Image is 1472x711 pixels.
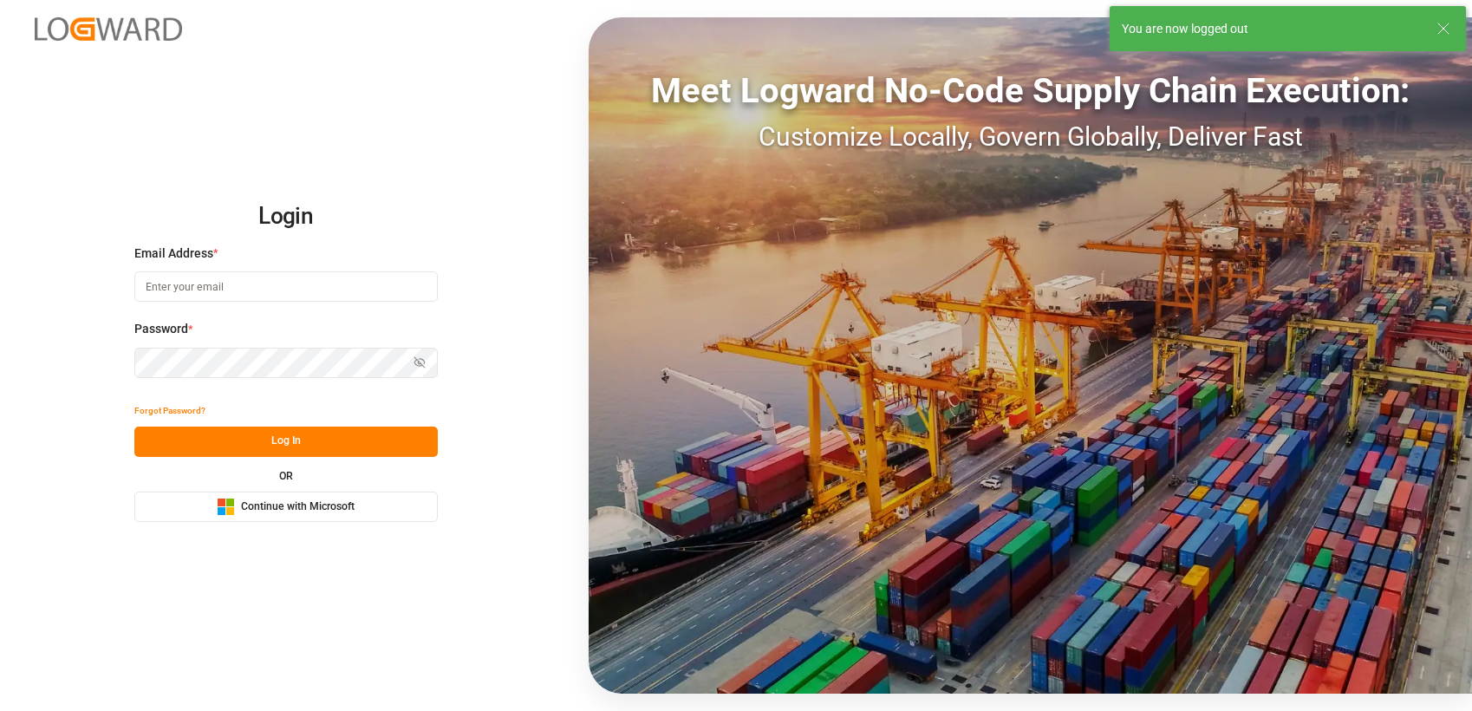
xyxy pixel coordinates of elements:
div: Customize Locally, Govern Globally, Deliver Fast [589,117,1472,156]
button: Forgot Password? [134,396,205,427]
h2: Login [134,189,438,245]
span: Continue with Microsoft [241,499,355,515]
span: Email Address [134,245,213,263]
input: Enter your email [134,271,438,302]
button: Log In [134,427,438,457]
img: Logward_new_orange.png [35,17,182,41]
div: Meet Logward No-Code Supply Chain Execution: [589,65,1472,117]
small: OR [279,471,293,481]
div: You are now logged out [1122,20,1420,38]
button: Continue with Microsoft [134,492,438,522]
span: Password [134,320,188,338]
